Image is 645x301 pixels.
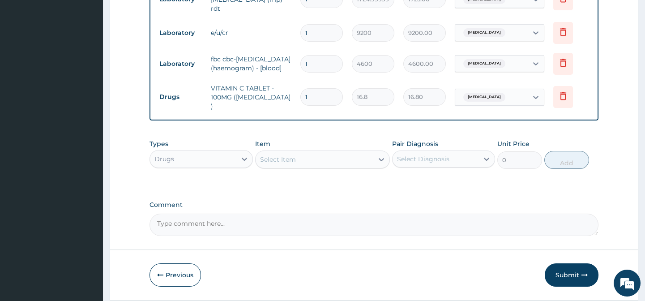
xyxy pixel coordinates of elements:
div: Minimize live chat window [147,4,168,26]
label: Item [255,139,270,148]
td: e/u/cr [206,24,296,42]
button: Previous [150,263,201,287]
label: Pair Diagnosis [392,139,438,148]
td: Laboratory [155,56,206,72]
img: d_794563401_company_1708531726252_794563401 [17,45,36,67]
label: Types [150,140,168,148]
span: We're online! [52,92,124,183]
td: Laboratory [155,25,206,41]
div: Chat with us now [47,50,150,62]
div: Drugs [154,155,174,163]
div: Select Item [260,155,296,164]
span: [MEDICAL_DATA] [463,59,505,68]
td: fbc cbc-[MEDICAL_DATA] (haemogram) - [blood] [206,50,296,77]
td: VITAMIN C TABLET - 100MG ([MEDICAL_DATA] ) [206,79,296,115]
span: [MEDICAL_DATA] [463,28,505,37]
button: Submit [545,263,598,287]
button: Add [544,151,589,169]
div: Select Diagnosis [397,155,449,163]
span: [MEDICAL_DATA] [463,93,505,102]
label: Unit Price [497,139,530,148]
td: Drugs [155,89,206,105]
label: Comment [150,201,598,209]
textarea: Type your message and hit 'Enter' [4,203,171,235]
